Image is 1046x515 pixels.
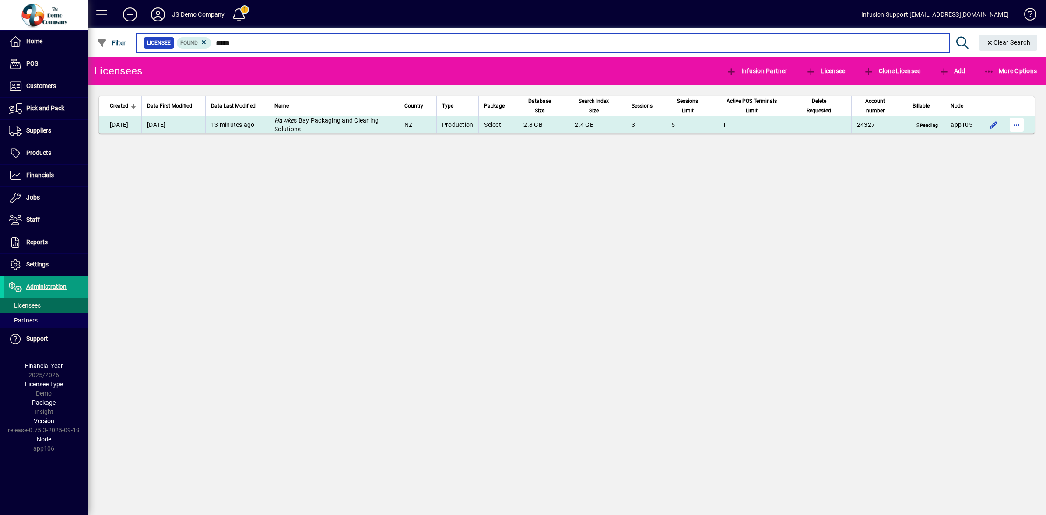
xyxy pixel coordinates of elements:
span: Node [951,101,963,111]
span: Data Last Modified [211,101,256,111]
td: 5 [666,116,717,133]
button: Add [116,7,144,22]
span: Settings [26,261,49,268]
td: [DATE] [141,116,205,133]
span: Account number [857,96,894,116]
span: s Bay Packaging and Cleaning Solutions [274,117,379,133]
span: Pick and Pack [26,105,64,112]
a: Knowledge Base [1018,2,1035,30]
div: Created [110,101,136,111]
span: Data First Modified [147,101,192,111]
span: Search Index Size [575,96,613,116]
span: Products [26,149,51,156]
td: 2.8 GB [518,116,569,133]
td: Select [478,116,518,133]
div: Country [404,101,431,111]
a: Partners [4,313,88,328]
span: Name [274,101,289,111]
span: Created [110,101,128,111]
span: Package [32,399,56,406]
a: Settings [4,254,88,276]
button: More options [1010,118,1024,132]
a: Reports [4,231,88,253]
button: Profile [144,7,172,22]
td: 3 [626,116,666,133]
span: Jobs [26,194,40,201]
span: Version [34,417,54,424]
span: Financials [26,172,54,179]
span: Staff [26,216,40,223]
a: Support [4,328,88,350]
span: Found [180,40,198,46]
em: Hawke [274,117,294,124]
span: Clone Licensee [863,67,920,74]
button: Clear [979,35,1038,51]
span: app105.prod.infusionbusinesssoftware.com [951,121,972,128]
span: POS [26,60,38,67]
button: Clone Licensee [861,63,923,79]
td: 1 [717,116,794,133]
button: Filter [95,35,128,51]
a: POS [4,53,88,75]
span: More Options [984,67,1037,74]
span: Filter [97,39,126,46]
span: Package [484,101,505,111]
span: Home [26,38,42,45]
span: Administration [26,283,67,290]
span: Licensee [806,67,846,74]
button: Edit [987,118,1001,132]
span: Infusion Partner [726,67,787,74]
span: Partners [9,317,38,324]
div: Data Last Modified [211,101,263,111]
span: Country [404,101,423,111]
span: Support [26,335,48,342]
div: Sessions [632,101,660,111]
div: Name [274,101,393,111]
div: Active POS Terminals Limit [723,96,789,116]
span: Add [939,67,965,74]
a: Jobs [4,187,88,209]
span: Delete Requested [800,96,838,116]
div: Node [951,101,972,111]
div: Licensees [94,64,142,78]
div: Infusion Support [EMAIL_ADDRESS][DOMAIN_NAME] [861,7,1009,21]
span: Node [37,436,51,443]
span: Licensee [147,39,171,47]
div: JS Demo Company [172,7,225,21]
div: Database Size [523,96,564,116]
button: Licensee [804,63,848,79]
span: Type [442,101,453,111]
div: Account number [857,96,902,116]
span: Billable [913,101,930,111]
span: Reports [26,238,48,245]
a: Customers [4,75,88,97]
a: Licensees [4,298,88,313]
td: NZ [399,116,436,133]
td: [DATE] [99,116,141,133]
div: Delete Requested [800,96,846,116]
span: Active POS Terminals Limit [723,96,781,116]
span: Financial Year [25,362,63,369]
a: Products [4,142,88,164]
mat-chip: Found Status: Found [177,37,211,49]
button: More Options [982,63,1039,79]
span: Clear Search [986,39,1031,46]
div: Billable [913,101,940,111]
a: Pick and Pack [4,98,88,119]
a: Financials [4,165,88,186]
td: 13 minutes ago [205,116,269,133]
div: Type [442,101,474,111]
div: Sessions Limit [671,96,712,116]
span: Suppliers [26,127,51,134]
button: Add [937,63,967,79]
button: Infusion Partner [724,63,790,79]
td: 2.4 GB [569,116,626,133]
span: Customers [26,82,56,89]
div: Search Index Size [575,96,621,116]
td: 24327 [851,116,907,133]
span: Sessions [632,101,653,111]
span: Database Size [523,96,556,116]
span: Sessions Limit [671,96,704,116]
span: Licensees [9,302,41,309]
td: Production [436,116,479,133]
